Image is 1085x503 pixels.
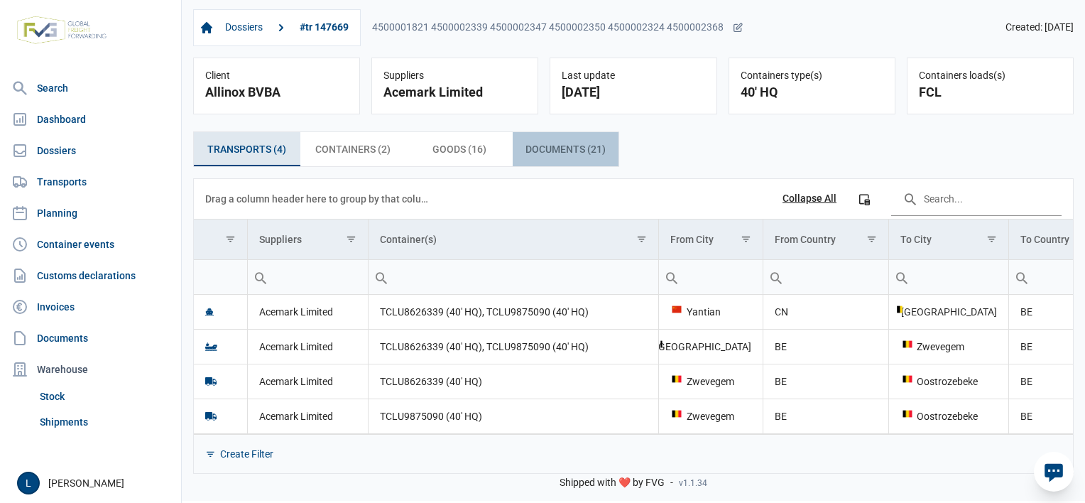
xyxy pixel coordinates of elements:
[659,260,763,294] input: Filter cell
[369,364,659,399] td: TCLU8626339 (40' HQ)
[659,220,763,260] td: Column From City
[763,295,889,330] td: CN
[900,234,932,245] div: To City
[670,374,751,389] div: Zwevegem
[636,234,647,244] span: Show filter options for column 'Container(s)'
[763,329,889,364] td: BE
[194,259,248,294] td: Filter cell
[11,11,112,50] img: FVG - Global freight forwarding
[775,234,836,245] div: From Country
[248,295,369,330] td: Acemark Limited
[248,399,369,433] td: Acemark Limited
[525,141,606,158] span: Documents (21)
[369,260,658,294] input: Filter cell
[372,21,743,34] div: 4500001821 4500002339 4500002347 4500002350 4500002324 4500002368
[670,477,673,490] span: -
[17,472,173,494] div: [PERSON_NAME]
[6,168,175,196] a: Transports
[670,340,751,354] div: [GEOGRAPHIC_DATA]
[679,477,707,489] span: v1.1.34
[741,234,751,244] span: Show filter options for column 'From City'
[919,82,1062,102] div: FCL
[369,259,659,294] td: Filter cell
[34,409,175,435] a: Shipments
[369,399,659,433] td: TCLU9875090 (40' HQ)
[560,477,665,490] span: Shipped with ❤️ by FVG
[205,82,348,102] div: Allinox BVBA
[562,82,704,102] div: [DATE]
[6,136,175,165] a: Dossiers
[220,448,273,460] div: Create Filter
[248,329,369,364] td: Acemark Limited
[900,305,996,319] div: [GEOGRAPHIC_DATA]
[369,220,659,260] td: Column Container(s)
[6,355,175,384] div: Warehouse
[562,70,704,82] div: Last update
[6,105,175,134] a: Dashboard
[900,374,996,389] div: Oostrozebeke
[369,260,394,294] div: Search box
[248,220,369,260] td: Column Suppliers
[369,329,659,364] td: TCLU8626339 (40' HQ), TCLU9875090 (40' HQ)
[205,179,1062,219] div: Data grid toolbar
[380,234,437,245] div: Container(s)
[659,260,685,294] div: Search box
[369,295,659,330] td: TCLU8626339 (40' HQ), TCLU9875090 (40' HQ)
[889,259,1008,294] td: Filter cell
[194,179,1073,473] div: Data grid with 4 rows and 11 columns
[219,16,268,40] a: Dossiers
[6,293,175,321] a: Invoices
[194,260,247,294] input: Filter cell
[659,259,763,294] td: Filter cell
[670,234,714,245] div: From City
[248,364,369,399] td: Acemark Limited
[248,260,273,294] div: Search box
[763,259,889,294] td: Filter cell
[1009,260,1035,294] div: Search box
[889,220,1008,260] td: Column To City
[889,260,1008,294] input: Filter cell
[259,234,302,245] div: Suppliers
[207,141,286,158] span: Transports (4)
[741,82,883,102] div: 40' HQ
[6,74,175,102] a: Search
[763,260,888,294] input: Filter cell
[670,305,751,319] div: Yantian
[851,186,877,212] div: Column Chooser
[205,70,348,82] div: Client
[6,199,175,227] a: Planning
[900,409,996,423] div: Oostrozebeke
[763,364,889,399] td: BE
[383,82,526,102] div: Acemark Limited
[866,234,877,244] span: Show filter options for column 'From Country'
[891,182,1062,216] input: Search in the data grid
[6,261,175,290] a: Customs declarations
[346,234,356,244] span: Show filter options for column 'Suppliers'
[741,70,883,82] div: Containers type(s)
[986,234,997,244] span: Show filter options for column 'To City'
[225,234,236,244] span: Show filter options for column ''
[763,220,889,260] td: Column From Country
[1020,234,1069,245] div: To Country
[194,220,248,260] td: Column
[763,260,789,294] div: Search box
[889,260,915,294] div: Search box
[6,230,175,259] a: Container events
[6,324,175,352] a: Documents
[900,340,996,354] div: Zwevegem
[763,399,889,433] td: BE
[670,409,751,423] div: Zwevegem
[34,384,175,409] a: Stock
[17,472,40,494] button: L
[383,70,526,82] div: Suppliers
[432,141,486,158] span: Goods (16)
[248,260,368,294] input: Filter cell
[205,188,433,210] div: Drag a column header here to group by that column
[919,70,1062,82] div: Containers loads(s)
[294,16,354,40] a: #tr 147669
[783,193,836,205] div: Collapse All
[1005,21,1074,34] span: Created: [DATE]
[315,141,391,158] span: Containers (2)
[248,259,369,294] td: Filter cell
